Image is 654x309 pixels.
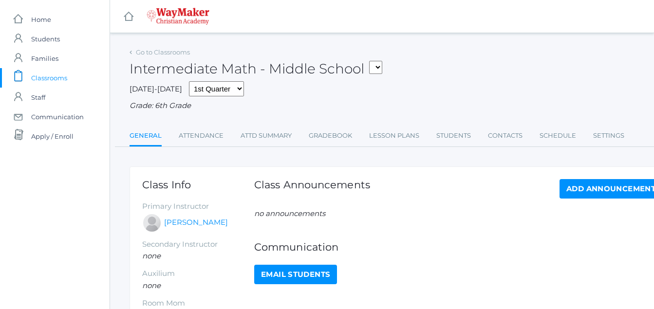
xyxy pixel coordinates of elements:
img: waymaker-logo-stack-white-1602f2b1af18da31a5905e9982d058868370996dac5278e84edea6dabf9a3315.png [147,8,209,25]
a: Attendance [179,126,224,145]
div: Bonnie Posey [142,213,162,233]
h5: Auxilium [142,270,254,278]
a: General [130,126,162,147]
span: Apply / Enroll [31,127,74,146]
h1: Class Announcements [254,179,370,196]
h2: Intermediate Math - Middle School [130,61,382,76]
a: Email Students [254,265,337,284]
a: Go to Classrooms [136,48,190,56]
span: [DATE]-[DATE] [130,84,182,93]
em: none [142,281,161,290]
a: Gradebook [309,126,352,145]
a: Lesson Plans [369,126,419,145]
h5: Secondary Instructor [142,240,254,249]
span: Families [31,49,58,68]
span: Staff [31,88,45,107]
em: none [142,251,161,260]
a: Schedule [540,126,576,145]
a: Attd Summary [241,126,292,145]
span: Communication [31,107,84,127]
a: Students [436,126,471,145]
h1: Class Info [142,179,254,190]
h5: Room Mom [142,299,254,308]
a: Contacts [488,126,523,145]
a: [PERSON_NAME] [164,217,228,228]
span: Home [31,10,51,29]
h5: Primary Instructor [142,202,254,211]
a: Settings [593,126,624,145]
em: no announcements [254,209,325,218]
span: Classrooms [31,68,67,88]
span: Students [31,29,60,49]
